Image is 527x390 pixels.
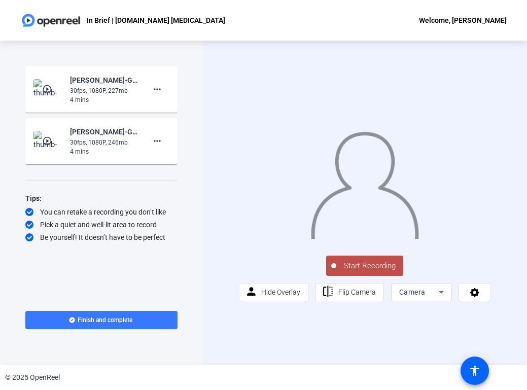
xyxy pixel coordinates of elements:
[151,83,163,95] mat-icon: more_horiz
[25,311,178,329] button: Finish and complete
[245,286,258,298] mat-icon: person
[70,74,138,86] div: [PERSON_NAME]-Guidelines in brief-In Brief - [DOMAIN_NAME] [MEDICAL_DATA]-1759737309346-webcam
[33,79,63,99] img: thumb-nail
[338,288,376,296] span: Flip Camera
[261,288,300,296] span: Hide Overlay
[70,126,138,138] div: [PERSON_NAME]-Guidelines in brief-In Brief - [DOMAIN_NAME] [MEDICAL_DATA]-1759736869845-webcam
[322,286,334,298] mat-icon: flip
[326,256,403,276] button: Start Recording
[25,207,178,217] div: You can retake a recording you don’t like
[469,365,481,377] mat-icon: accessibility
[78,316,132,324] span: Finish and complete
[42,84,54,94] mat-icon: play_circle_outline
[70,147,138,156] div: 4 mins
[70,95,138,104] div: 4 mins
[33,131,63,151] img: thumb-nail
[419,14,507,26] div: Welcome, [PERSON_NAME]
[70,138,138,147] div: 30fps, 1080P, 246mb
[310,125,419,239] img: overlay
[25,192,178,204] div: Tips:
[336,260,403,272] span: Start Recording
[151,135,163,147] mat-icon: more_horiz
[399,288,426,296] span: Camera
[315,283,384,301] button: Flip Camera
[25,220,178,230] div: Pick a quiet and well-lit area to record
[25,232,178,242] div: Be yourself! It doesn’t have to be perfect
[70,86,138,95] div: 30fps, 1080P, 227mb
[87,14,225,26] p: In Brief | [DOMAIN_NAME] [MEDICAL_DATA]
[5,372,60,383] div: © 2025 OpenReel
[42,136,54,146] mat-icon: play_circle_outline
[20,10,82,30] img: OpenReel logo
[239,283,309,301] button: Hide Overlay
